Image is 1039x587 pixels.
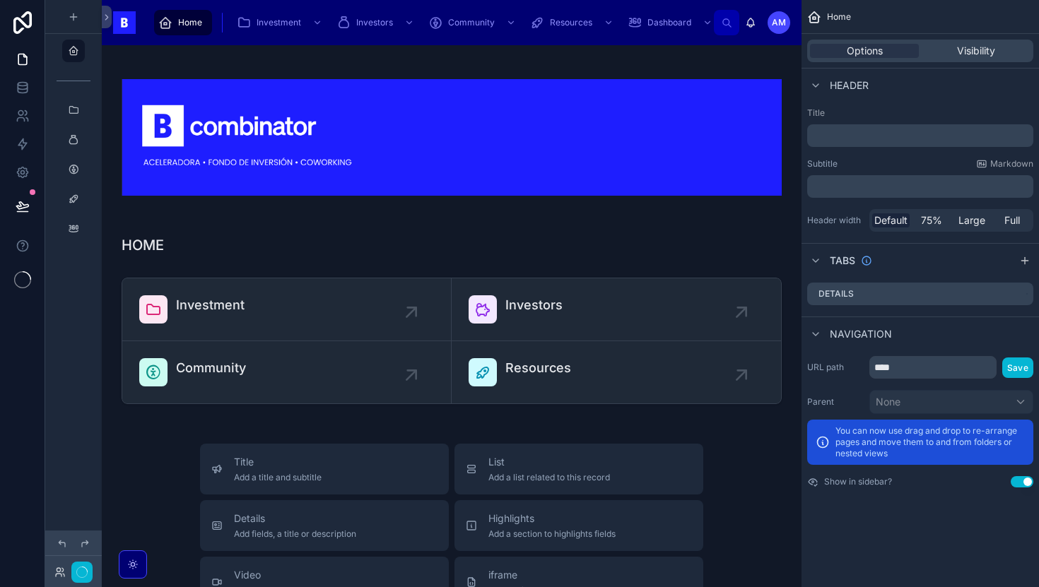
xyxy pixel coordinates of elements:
label: Header width [807,215,864,226]
span: Highlights [488,511,616,526]
label: Subtitle [807,158,838,170]
div: scrollable content [807,124,1033,147]
button: DetailsAdd fields, a title or description [200,500,449,551]
span: Home [178,17,202,28]
span: Dashboard [647,17,691,28]
span: Community [448,17,495,28]
span: Add a section to highlights fields [488,528,616,540]
span: AM [772,17,786,28]
p: You can now use drag and drop to re-arrange pages and move them to and from folders or nested views [835,425,1025,459]
button: HighlightsAdd a section to highlights fields [454,500,703,551]
button: ListAdd a list related to this record [454,444,703,494]
span: Investment [257,17,301,28]
a: Home [154,10,212,35]
span: 75% [921,213,942,227]
div: scrollable content [147,7,714,38]
a: Investment [233,10,329,35]
span: Details [234,511,356,526]
label: Details [818,288,854,300]
span: Add a title and subtitle [234,472,322,483]
a: Investors [332,10,421,35]
span: Visibility [957,44,995,58]
span: List [488,455,610,469]
label: Parent [807,396,864,408]
button: TitleAdd a title and subtitle [200,444,449,494]
span: Options [847,44,883,58]
span: Markdown [990,158,1033,170]
button: Save [1002,357,1033,378]
span: Home [827,11,851,23]
label: URL path [807,362,864,373]
div: scrollable content [807,175,1033,198]
a: Markdown [976,158,1033,170]
span: Investors [356,17,393,28]
span: Full [1004,213,1020,227]
span: Title [234,455,322,469]
span: Navigation [830,327,892,341]
a: Dashboard [623,10,720,35]
span: Tabs [830,254,855,268]
button: None [869,390,1033,414]
span: Video [234,568,315,582]
span: Header [830,78,869,93]
span: None [876,395,900,409]
a: Resources [526,10,621,35]
span: Add a list related to this record [488,472,610,483]
label: Title [807,107,1033,119]
span: Default [874,213,908,227]
span: Resources [550,17,592,28]
span: iframe [488,568,574,582]
span: Add fields, a title or description [234,528,356,540]
img: App logo [113,11,136,34]
label: Show in sidebar? [824,476,892,487]
span: Large [958,213,985,227]
a: Community [424,10,523,35]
